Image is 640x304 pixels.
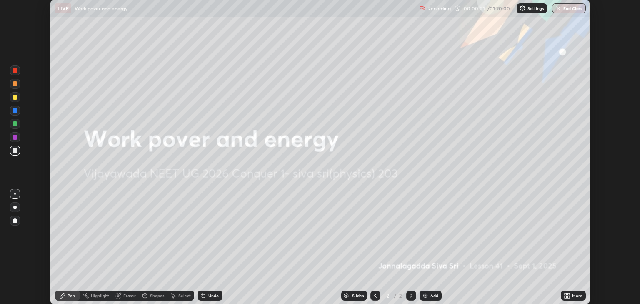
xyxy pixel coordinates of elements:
div: Slides [352,294,364,298]
img: class-settings-icons [519,5,526,12]
div: Select [178,294,191,298]
div: / [394,293,396,298]
div: 2 [384,293,392,298]
img: recording.375f2c34.svg [419,5,426,12]
div: Eraser [123,294,136,298]
div: Shapes [150,294,164,298]
img: add-slide-button [422,292,429,299]
div: Undo [208,294,219,298]
img: end-class-cross [555,5,562,12]
button: End Class [552,3,586,13]
div: 2 [398,292,403,299]
p: Settings [527,6,544,10]
div: Add [430,294,438,298]
div: Highlight [91,294,109,298]
p: LIVE [57,5,69,12]
div: More [572,294,582,298]
p: Work pover and energy [75,5,127,12]
div: Pen [67,294,75,298]
p: Recording [427,5,451,12]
